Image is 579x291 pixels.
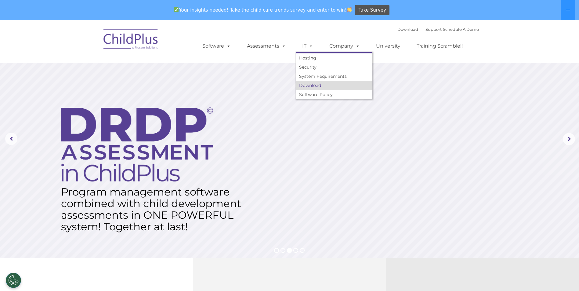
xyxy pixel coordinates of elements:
a: IT [296,40,319,52]
a: Schedule A Demo [443,27,479,32]
a: University [370,40,407,52]
rs-layer: Program management software combined with child development assessments in ONE POWERFUL system! T... [61,186,246,232]
a: Download [296,81,372,90]
img: DRDP Assessment in ChildPlus [61,107,213,181]
a: Hosting [296,53,372,63]
span: Phone number [85,65,111,70]
img: ✅ [174,7,179,12]
span: Your insights needed! Take the child care trends survey and enter to win! [172,4,354,16]
a: System Requirements [296,72,372,81]
a: Training Scramble!! [411,40,469,52]
a: Security [296,63,372,72]
a: Take Survey [355,5,389,16]
button: Cookies Settings [6,273,21,288]
a: Software Policy [296,90,372,99]
a: Download [397,27,418,32]
span: Take Survey [359,5,386,16]
a: Support [425,27,442,32]
img: ChildPlus by Procare Solutions [100,25,161,56]
a: Assessments [241,40,292,52]
span: Last name [85,40,103,45]
font: | [397,27,479,32]
a: Company [323,40,366,52]
img: 👏 [347,7,352,12]
a: Software [196,40,237,52]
